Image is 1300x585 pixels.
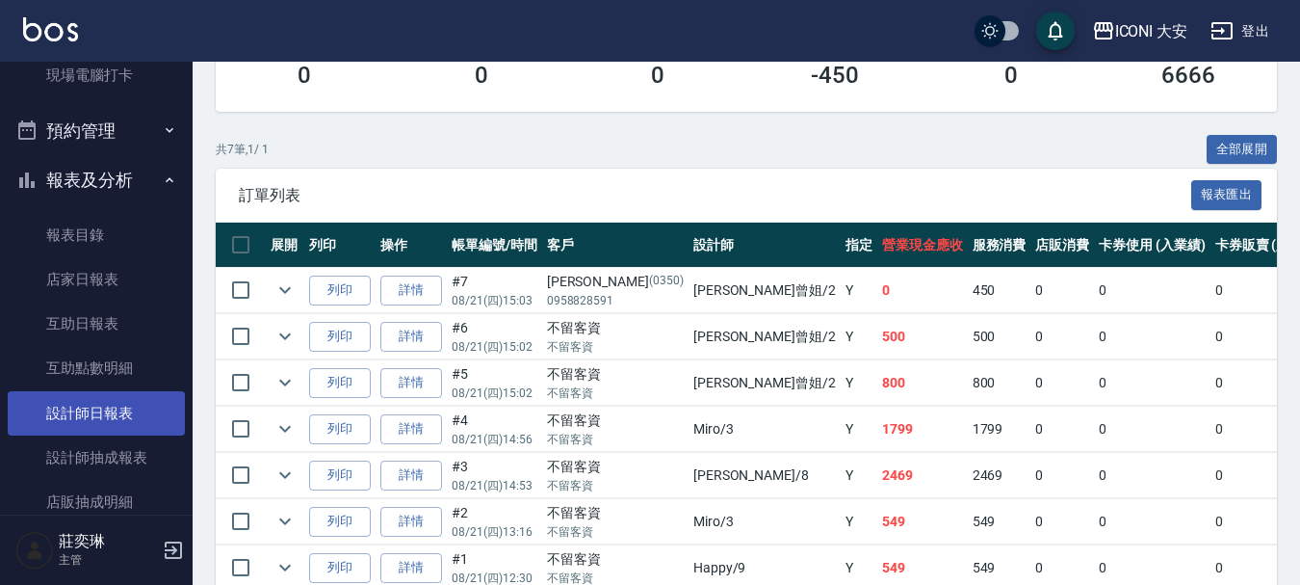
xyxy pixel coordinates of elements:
[271,461,299,490] button: expand row
[59,532,157,551] h5: 莊奕琳
[689,314,841,359] td: [PERSON_NAME]曾姐 /2
[1030,499,1094,545] td: 0
[380,368,442,398] a: 詳情
[59,551,157,569] p: 主管
[689,407,841,452] td: Miro /3
[380,553,442,583] a: 詳情
[1036,12,1075,50] button: save
[547,385,684,402] p: 不留客資
[547,503,684,523] div: 不留客資
[452,385,537,402] p: 08/21 (四) 15:02
[475,62,488,89] h3: 0
[547,338,684,356] p: 不留客資
[877,407,968,452] td: 1799
[447,360,542,406] td: #5
[1094,360,1210,406] td: 0
[380,414,442,444] a: 詳情
[1094,453,1210,498] td: 0
[968,223,1031,268] th: 服務消費
[447,499,542,545] td: #2
[447,407,542,452] td: #4
[8,257,185,302] a: 店家日報表
[1030,453,1094,498] td: 0
[968,499,1031,545] td: 549
[689,268,841,313] td: [PERSON_NAME]曾姐 /2
[239,186,1191,205] span: 訂單列表
[271,322,299,351] button: expand row
[8,106,185,156] button: 預約管理
[547,523,684,541] p: 不留客資
[841,407,877,452] td: Y
[8,346,185,390] a: 互助點數明細
[271,276,299,305] button: expand row
[877,223,968,268] th: 營業現金應收
[1115,19,1188,43] div: ICONI 大安
[452,338,537,356] p: 08/21 (四) 15:02
[1094,499,1210,545] td: 0
[689,499,841,545] td: Miro /3
[447,223,542,268] th: 帳單編號/時間
[447,268,542,313] td: #7
[452,477,537,494] p: 08/21 (四) 14:53
[309,414,371,444] button: 列印
[8,213,185,257] a: 報表目錄
[547,292,684,309] p: 0958828591
[309,461,371,491] button: 列印
[216,141,269,158] p: 共 7 筆, 1 / 1
[968,268,1031,313] td: 450
[8,155,185,205] button: 報表及分析
[547,364,684,385] div: 不留客資
[1004,62,1018,89] h3: 0
[841,223,877,268] th: 指定
[309,553,371,583] button: 列印
[689,360,841,406] td: [PERSON_NAME]曾姐 /2
[968,314,1031,359] td: 500
[309,322,371,352] button: 列印
[1030,314,1094,359] td: 0
[649,272,684,292] p: (0350)
[1203,13,1277,49] button: 登出
[8,480,185,524] a: 店販抽成明細
[841,360,877,406] td: Y
[547,457,684,477] div: 不留客資
[1030,268,1094,313] td: 0
[309,507,371,537] button: 列印
[23,17,78,41] img: Logo
[380,461,442,491] a: 詳情
[1191,185,1262,203] a: 報表匯出
[271,507,299,536] button: expand row
[841,314,877,359] td: Y
[811,62,859,89] h3: -450
[547,318,684,338] div: 不留客資
[380,322,442,352] a: 詳情
[8,53,185,97] a: 現場電腦打卡
[1030,407,1094,452] td: 0
[841,453,877,498] td: Y
[1030,223,1094,268] th: 店販消費
[8,391,185,436] a: 設計師日報表
[877,499,968,545] td: 549
[651,62,664,89] h3: 0
[1094,407,1210,452] td: 0
[380,276,442,306] a: 詳情
[547,477,684,494] p: 不留客資
[547,411,684,431] div: 不留客資
[452,523,537,541] p: 08/21 (四) 13:16
[1030,360,1094,406] td: 0
[1094,268,1210,313] td: 0
[15,531,54,570] img: Person
[689,453,841,498] td: [PERSON_NAME] /8
[547,272,684,292] div: [PERSON_NAME]
[8,436,185,480] a: 設計師抽成報表
[1191,180,1262,210] button: 報表匯出
[547,431,684,448] p: 不留客資
[447,314,542,359] td: #6
[841,268,877,313] td: Y
[452,431,537,448] p: 08/21 (四) 14:56
[309,368,371,398] button: 列印
[1207,135,1278,165] button: 全部展開
[266,223,304,268] th: 展開
[542,223,689,268] th: 客戶
[8,302,185,346] a: 互助日報表
[447,453,542,498] td: #3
